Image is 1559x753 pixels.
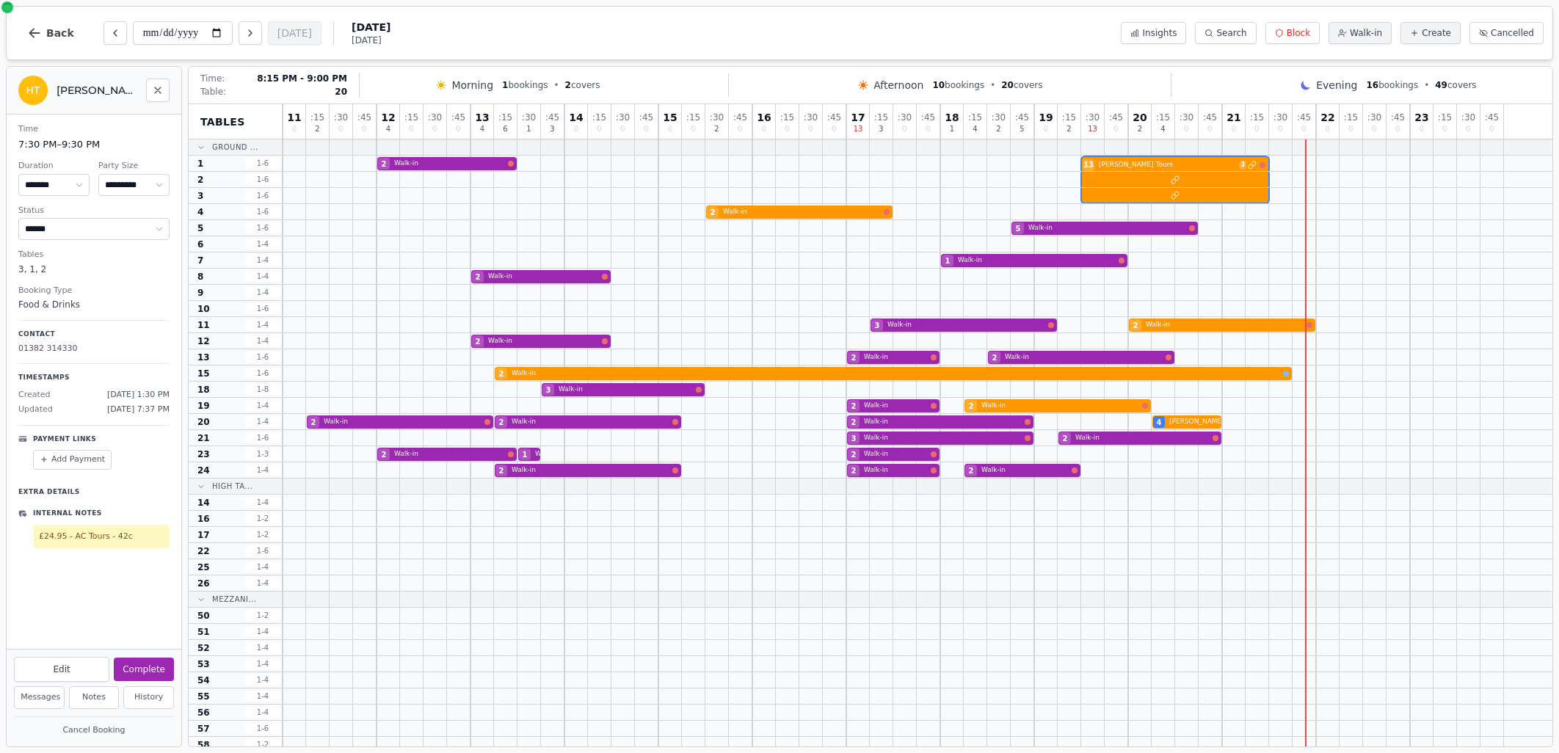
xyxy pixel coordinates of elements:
[1121,22,1186,44] button: Insights
[926,125,930,133] span: 0
[386,125,390,133] span: 4
[18,330,170,340] p: Contact
[334,113,348,122] span: : 30
[98,160,170,172] dt: Party Size
[879,125,883,133] span: 3
[691,125,695,133] span: 0
[107,404,170,416] span: [DATE] 7:37 PM
[352,34,390,46] span: [DATE]
[1001,80,1014,90] span: 20
[197,658,210,670] span: 53
[864,417,1022,427] span: Walk-in
[981,465,1069,476] span: Walk-in
[245,578,280,589] span: 1 - 4
[1485,113,1499,122] span: : 45
[887,320,1045,330] span: Walk-in
[57,83,137,98] h2: [PERSON_NAME] Tours
[197,158,203,170] span: 1
[1297,113,1311,122] span: : 45
[738,125,742,133] span: 0
[451,113,465,122] span: : 45
[851,401,857,412] span: 2
[197,206,203,218] span: 4
[200,73,225,84] span: Time:
[1075,433,1210,443] span: Walk-in
[512,417,669,427] span: Walk-in
[245,416,280,427] span: 1 - 4
[1344,113,1358,122] span: : 15
[18,160,90,172] dt: Duration
[1180,113,1193,122] span: : 30
[1422,27,1451,39] span: Create
[335,86,347,98] span: 20
[69,686,120,709] button: Notes
[808,125,813,133] span: 0
[103,21,127,45] button: Previous day
[245,158,280,169] span: 1 - 6
[992,352,997,363] span: 2
[992,113,1006,122] span: : 30
[827,113,841,122] span: : 45
[1160,125,1165,133] span: 4
[968,113,982,122] span: : 15
[197,674,210,686] span: 54
[1063,433,1068,444] span: 2
[1320,112,1334,123] span: 22
[526,125,531,133] span: 1
[522,113,536,122] span: : 30
[1278,125,1282,133] span: 0
[1265,22,1320,44] button: Block
[1466,125,1470,133] span: 0
[18,481,170,498] p: Extra Details
[197,578,210,589] span: 26
[545,113,559,122] span: : 45
[33,450,112,470] button: Add Payment
[245,319,280,330] span: 1 - 4
[1005,352,1163,363] span: Walk-in
[1203,113,1217,122] span: : 45
[197,352,210,363] span: 13
[245,691,280,702] span: 1 - 4
[197,335,210,347] span: 12
[476,336,481,347] span: 2
[33,509,102,519] p: Internal Notes
[950,125,954,133] span: 1
[197,384,210,396] span: 18
[1329,22,1392,44] button: Walk-in
[1442,125,1447,133] span: 0
[197,432,210,444] span: 21
[1113,125,1118,133] span: 0
[875,320,880,331] span: 3
[197,465,210,476] span: 24
[245,465,280,476] span: 1 - 4
[245,432,280,443] span: 1 - 6
[146,79,170,102] button: Close
[1099,160,1236,170] span: [PERSON_NAME] Tours
[1138,125,1142,133] span: 2
[873,78,923,92] span: Afternoon
[512,368,1280,379] span: Walk-in
[46,28,74,38] span: Back
[832,125,836,133] span: 0
[245,335,280,346] span: 1 - 4
[352,20,390,34] span: [DATE]
[574,125,578,133] span: 0
[1216,27,1246,39] span: Search
[310,113,324,122] span: : 15
[451,78,493,92] span: Morning
[245,368,280,379] span: 1 - 6
[1146,320,1304,330] span: Walk-in
[245,448,280,459] span: 1 - 3
[1016,223,1021,234] span: 5
[245,674,280,685] span: 1 - 4
[711,207,716,218] span: 2
[780,113,794,122] span: : 15
[197,448,210,460] span: 23
[212,142,258,153] span: Ground ...
[197,691,210,702] span: 55
[864,352,928,363] span: Walk-in
[245,271,280,282] span: 1 - 4
[498,113,512,122] span: : 15
[18,263,170,276] dd: 3, 1, 2
[1156,113,1170,122] span: : 15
